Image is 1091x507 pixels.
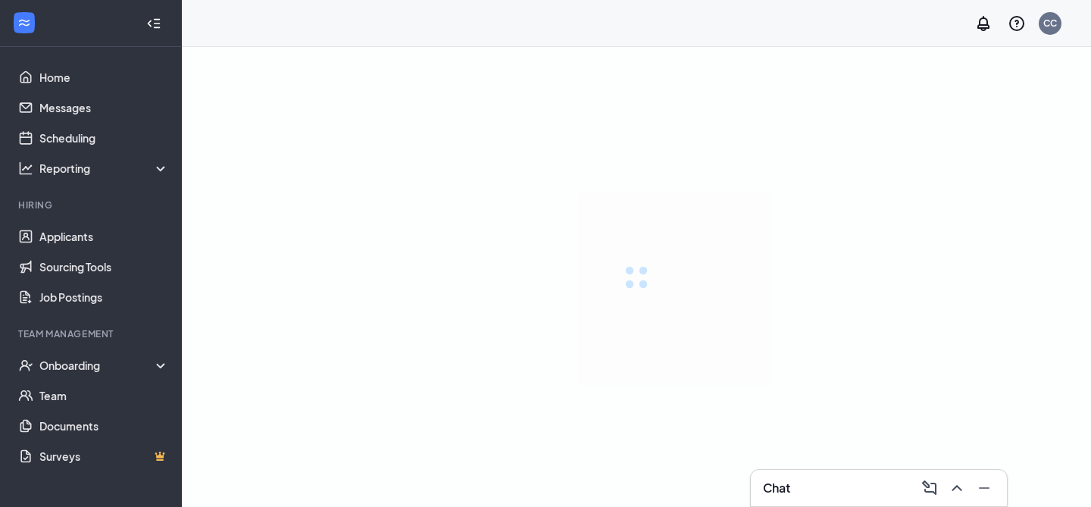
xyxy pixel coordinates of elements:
[763,480,790,496] h3: Chat
[975,479,993,497] svg: Minimize
[18,327,166,340] div: Team Management
[921,479,939,497] svg: ComposeMessage
[17,15,32,30] svg: WorkstreamLogo
[39,92,169,123] a: Messages
[948,479,966,497] svg: ChevronUp
[39,62,169,92] a: Home
[39,380,169,411] a: Team
[39,221,169,252] a: Applicants
[18,199,166,211] div: Hiring
[1043,17,1057,30] div: CC
[39,441,169,471] a: SurveysCrown
[39,161,170,176] div: Reporting
[39,411,169,441] a: Documents
[974,14,993,33] svg: Notifications
[18,161,33,176] svg: Analysis
[39,252,169,282] a: Sourcing Tools
[39,358,170,373] div: Onboarding
[971,476,995,500] button: Minimize
[39,282,169,312] a: Job Postings
[146,16,161,31] svg: Collapse
[1008,14,1026,33] svg: QuestionInfo
[943,476,968,500] button: ChevronUp
[916,476,940,500] button: ComposeMessage
[18,358,33,373] svg: UserCheck
[39,123,169,153] a: Scheduling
